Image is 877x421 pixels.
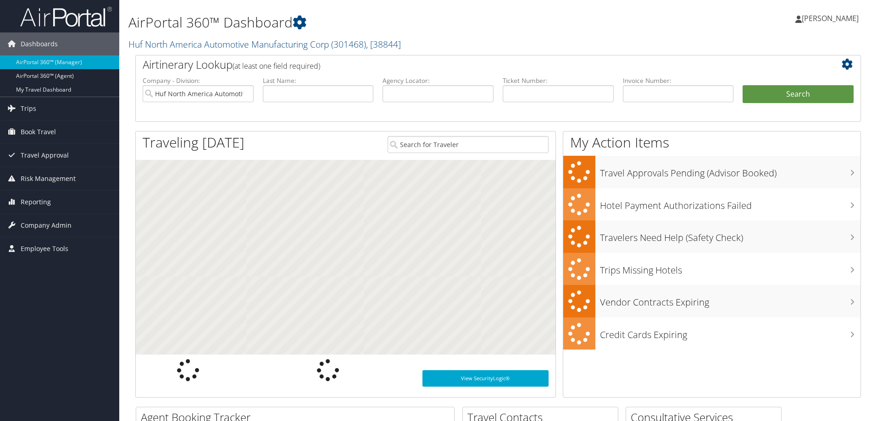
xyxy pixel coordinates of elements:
span: (at least one field required) [233,61,320,71]
a: [PERSON_NAME] [795,5,868,32]
h3: Travel Approvals Pending (Advisor Booked) [600,162,860,180]
h1: Traveling [DATE] [143,133,244,152]
label: Agency Locator: [383,76,494,85]
a: Hotel Payment Authorizations Failed [563,188,860,221]
input: Search for Traveler [388,136,549,153]
h3: Vendor Contracts Expiring [600,291,860,309]
h3: Hotel Payment Authorizations Failed [600,195,860,212]
span: Company Admin [21,214,72,237]
h3: Credit Cards Expiring [600,324,860,341]
span: Employee Tools [21,237,68,260]
span: Trips [21,97,36,120]
h3: Travelers Need Help (Safety Check) [600,227,860,244]
a: Vendor Contracts Expiring [563,285,860,317]
a: Trips Missing Hotels [563,253,860,285]
span: Reporting [21,191,51,213]
span: ( 301468 ) [331,38,366,50]
span: Risk Management [21,167,76,190]
span: Travel Approval [21,144,69,167]
h1: My Action Items [563,133,860,152]
h2: Airtinerary Lookup [143,57,793,72]
label: Invoice Number: [623,76,734,85]
h1: AirPortal 360™ Dashboard [128,13,622,32]
a: Travel Approvals Pending (Advisor Booked) [563,156,860,188]
span: [PERSON_NAME] [802,13,859,23]
label: Ticket Number: [503,76,614,85]
a: Travelers Need Help (Safety Check) [563,220,860,253]
label: Company - Division: [143,76,254,85]
span: Book Travel [21,120,56,143]
a: View SecurityLogic® [422,370,549,387]
span: Dashboards [21,33,58,55]
button: Search [743,85,854,104]
img: airportal-logo.png [20,6,112,27]
a: Credit Cards Expiring [563,317,860,350]
label: Last Name: [263,76,374,85]
h3: Trips Missing Hotels [600,259,860,277]
a: Huf North America Automotive Manufacturing Corp [128,38,401,50]
span: , [ 38844 ] [366,38,401,50]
